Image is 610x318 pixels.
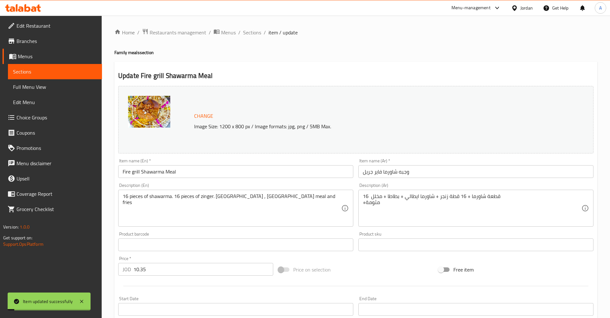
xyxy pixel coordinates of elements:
[17,37,97,45] span: Branches
[3,125,102,140] a: Coupons
[118,71,593,81] h2: Update Fire grill Shawarma Meal
[17,129,97,137] span: Coupons
[243,29,261,36] a: Sections
[17,144,97,152] span: Promotions
[118,238,353,251] input: Please enter product barcode
[3,140,102,156] a: Promotions
[17,114,97,121] span: Choice Groups
[133,263,273,276] input: Please enter price
[137,29,139,36] li: /
[8,79,102,95] a: Full Menu View
[3,33,102,49] a: Branches
[114,29,135,36] a: Home
[128,96,170,128] img: mmw_638641602076861689
[238,29,241,36] li: /
[520,4,533,11] div: Jordan
[209,29,211,36] li: /
[363,193,581,223] textarea: 16 قطعة شاورما + 16 قطة زنجر + شاورما ايطالي + بطاطا + مخلل +مثومة
[3,223,19,231] span: Version:
[142,28,206,37] a: Restaurants management
[20,223,30,231] span: 1.0.0
[23,298,73,305] div: Item updated successfully
[3,110,102,125] a: Choice Groups
[268,29,298,36] span: item / update
[8,64,102,79] a: Sections
[13,68,97,75] span: Sections
[18,53,97,60] span: Menus
[192,123,533,130] p: Image Size: 1200 x 800 px / Image formats: jpg, png / 5MB Max.
[599,4,602,11] span: A
[17,22,97,30] span: Edit Restaurant
[192,110,216,123] button: Change
[150,29,206,36] span: Restaurants management
[358,165,593,178] input: Enter name Ar
[118,165,353,178] input: Enter name En
[17,175,97,182] span: Upsell
[3,201,102,217] a: Grocery Checklist
[453,266,474,273] span: Free item
[17,205,97,213] span: Grocery Checklist
[293,266,331,273] span: Price on selection
[13,98,97,106] span: Edit Menu
[17,159,97,167] span: Menu disclaimer
[3,234,32,242] span: Get support on:
[221,29,236,36] span: Menus
[3,171,102,186] a: Upsell
[3,240,44,248] a: Support.OpsPlatform
[264,29,266,36] li: /
[8,95,102,110] a: Edit Menu
[3,156,102,171] a: Menu disclaimer
[3,49,102,64] a: Menus
[213,28,236,37] a: Menus
[114,49,597,56] h4: Family meals section
[123,193,341,223] textarea: 16 pieces of shawarma. 16 pieces of zinger. [GEOGRAPHIC_DATA] , [GEOGRAPHIC_DATA] meal and fries
[13,83,97,91] span: Full Menu View
[114,28,597,37] nav: breadcrumb
[3,186,102,201] a: Coverage Report
[17,190,97,198] span: Coverage Report
[194,111,213,121] span: Change
[123,265,131,273] p: JOD
[451,4,491,12] div: Menu-management
[3,18,102,33] a: Edit Restaurant
[358,238,593,251] input: Please enter product sku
